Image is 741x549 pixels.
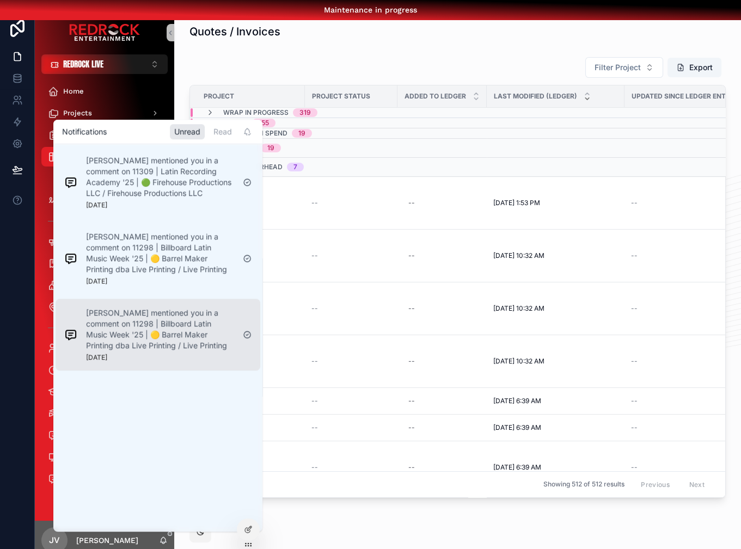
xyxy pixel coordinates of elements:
p: [DATE] [86,201,107,209]
span: Project [204,92,234,101]
div: 7 [293,163,297,171]
span: Project Status [312,92,370,101]
span: Active [223,119,248,127]
a: Contract Management [41,190,168,210]
a: -- [404,194,480,212]
div: Read [209,124,236,139]
p: [DATE] [86,277,107,286]
p: [PERSON_NAME] mentioned you in a comment on 11298 | Billboard Latin Music Week '25 | 🟡 Barrel Mak... [86,307,234,351]
span: -- [631,251,638,260]
span: [DATE] 10:32 AM [493,251,544,260]
a: -- [311,304,391,313]
a: [DATE] 1:53 PM [493,199,618,207]
button: Export [667,58,721,77]
span: -- [311,251,318,260]
a: Requests [41,232,168,251]
span: -- [631,397,638,405]
p: [DATE] [86,353,107,362]
a: -- [404,419,480,436]
div: -- [408,251,415,260]
span: [DATE] 10:32 AM [493,304,544,313]
a: Legacy [41,404,168,423]
span: -- [631,463,638,472]
span: -- [311,463,318,472]
span: [DATE] 6:39 AM [493,423,541,432]
span: JV [49,534,60,547]
span: Home [63,87,84,96]
div: -- [408,397,415,405]
img: App logo [69,24,140,41]
a: Feedback [41,425,168,445]
p: [PERSON_NAME] [76,535,138,546]
a: -- [404,247,480,264]
div: -- [408,304,415,313]
span: REDROCK LIVE [63,59,103,70]
a: [DATE] 10:32 AM [493,251,618,260]
a: -- [404,392,480,410]
p: [PERSON_NAME] mentioned you in a comment on 11298 | Billboard Latin Music Week '25 | 🟡 Barrel Mak... [86,231,234,275]
a: Time [41,360,168,380]
a: -- [311,199,391,207]
a: Project Accounting [41,147,168,166]
div: -- [408,463,415,472]
a: Organizations [41,275,168,295]
a: Projects [41,103,168,123]
a: -- [311,463,391,472]
span: -- [631,199,638,207]
div: scrollable content [35,74,174,503]
a: -- [311,251,391,260]
a: Finance Team [41,125,168,145]
img: Notification icon [64,176,77,189]
span: Projects [63,109,92,118]
a: [DATE] 6:39 AM [493,423,618,432]
a: Venues [41,297,168,317]
a: -- [404,300,480,317]
span: [DATE] 1:53 PM [493,199,540,207]
a: Jobs [41,254,168,273]
button: Select Button [585,57,663,78]
a: [DATE] 10:32 AM [493,304,618,313]
a: -- [311,397,391,405]
span: -- [311,357,318,366]
span: -- [631,304,638,313]
h1: Quotes / Invoices [189,24,280,39]
div: -- [408,199,415,207]
span: -- [631,357,638,366]
span: [DATE] 6:39 AM [493,463,541,472]
a: Feedback Admin [41,469,168,489]
span: -- [631,423,638,432]
a: [DATE] 10:32 AM [493,357,618,366]
div: 319 [299,108,311,117]
a: REDROCK Team [41,338,168,358]
div: Unread [170,124,205,139]
div: 19 [298,129,305,138]
div: 19 [267,144,274,152]
a: [DATE] 6:39 AM [493,463,618,472]
span: Added to Ledger [405,92,466,101]
span: [DATE] 6:39 AM [493,397,541,405]
span: -- [311,304,318,313]
a: -- [311,423,391,432]
a: [DATE] 6:39 AM [493,397,618,405]
p: [PERSON_NAME] mentioned you in a comment on 11309 | Latin Recording Academy '25 | 🟢 Firehouse Pro... [86,155,234,199]
a: -- [404,459,480,476]
a: Home [41,82,168,101]
img: Notification icon [64,252,77,265]
span: -- [311,199,318,207]
a: -- [311,357,391,366]
button: Select Button [41,54,168,74]
div: -- [408,423,415,432]
span: Filter Project [595,62,641,73]
a: IT Request [41,447,168,467]
span: -- [311,423,318,432]
h1: Notifications [62,126,107,137]
span: Showing 512 of 512 results [543,480,624,489]
span: Wrap in Progress [223,108,289,117]
span: [DATE] 10:32 AM [493,357,544,366]
span: Last Modified (Ledger) [494,92,577,101]
div: -- [408,357,415,366]
a: -- [404,353,480,370]
span: Updated Since Ledger Entry [632,92,735,101]
a: Knowledge Base [41,382,168,402]
span: -- [311,397,318,405]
